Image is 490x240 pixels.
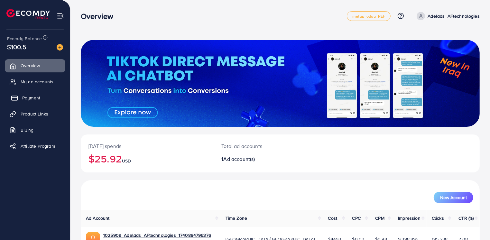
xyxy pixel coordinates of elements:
a: My ad accounts [5,75,65,88]
h3: Overview [81,12,118,21]
span: Ad account(s) [224,155,255,162]
span: New Account [440,195,467,200]
span: Impression [398,215,421,221]
p: Total ad accounts [221,142,306,150]
h2: 1 [221,156,306,162]
span: My ad accounts [21,78,53,85]
button: New Account [434,192,473,203]
span: CTR (%) [458,215,474,221]
span: Billing [21,127,33,133]
a: Billing [5,124,65,136]
span: Overview [21,62,40,69]
p: Adelads_AFtechnologies [428,12,480,20]
a: 1025909_Adelads_AFtechnologies_1740884796376 [103,232,211,238]
span: $100.5 [7,42,26,51]
img: menu [57,12,64,20]
h2: $25.92 [88,152,206,165]
a: Product Links [5,107,65,120]
span: Affiliate Program [21,143,55,149]
p: [DATE] spends [88,142,206,150]
a: Adelads_AFtechnologies [414,12,480,20]
span: Product Links [21,111,48,117]
a: Payment [5,91,65,104]
span: Clicks [432,215,444,221]
span: USD [122,158,131,164]
span: metap_oday_REF [352,14,385,18]
img: logo [6,9,50,19]
span: Ecomdy Balance [7,35,42,42]
img: image [57,44,63,51]
a: metap_oday_REF [347,11,391,21]
a: Affiliate Program [5,140,65,152]
span: Payment [22,95,40,101]
a: Overview [5,59,65,72]
span: Time Zone [226,215,247,221]
span: CPC [352,215,361,221]
span: Cost [328,215,337,221]
span: CPM [375,215,384,221]
iframe: Chat [463,211,485,235]
span: Ad Account [86,215,110,221]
